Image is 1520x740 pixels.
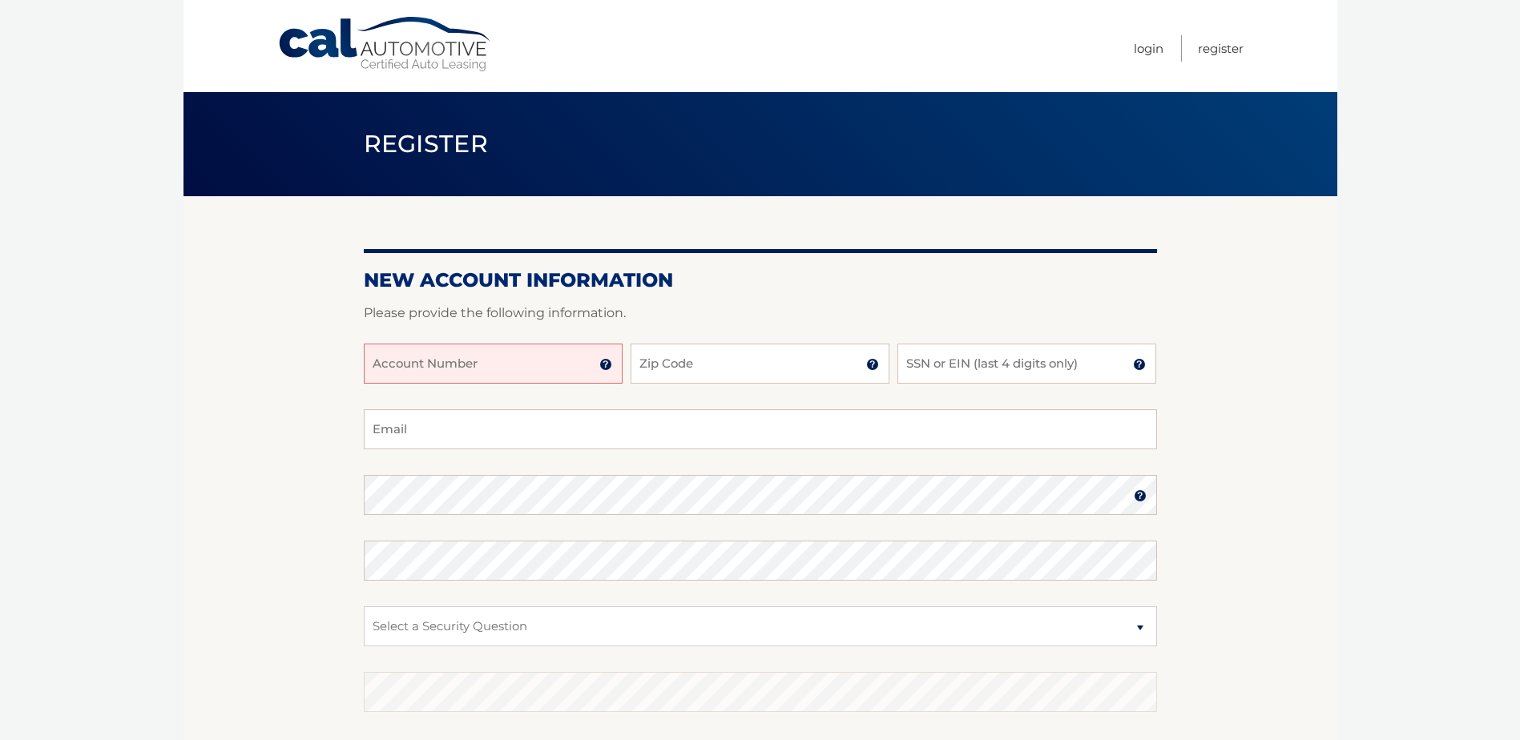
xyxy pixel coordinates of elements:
[1134,35,1163,62] a: Login
[1133,358,1146,371] img: tooltip.svg
[1198,35,1244,62] a: Register
[599,358,612,371] img: tooltip.svg
[364,409,1157,449] input: Email
[277,16,494,73] a: Cal Automotive
[364,268,1157,292] h2: New Account Information
[364,302,1157,324] p: Please provide the following information.
[364,344,623,384] input: Account Number
[631,344,889,384] input: Zip Code
[364,129,489,159] span: Register
[897,344,1156,384] input: SSN or EIN (last 4 digits only)
[1134,489,1147,502] img: tooltip.svg
[866,358,879,371] img: tooltip.svg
